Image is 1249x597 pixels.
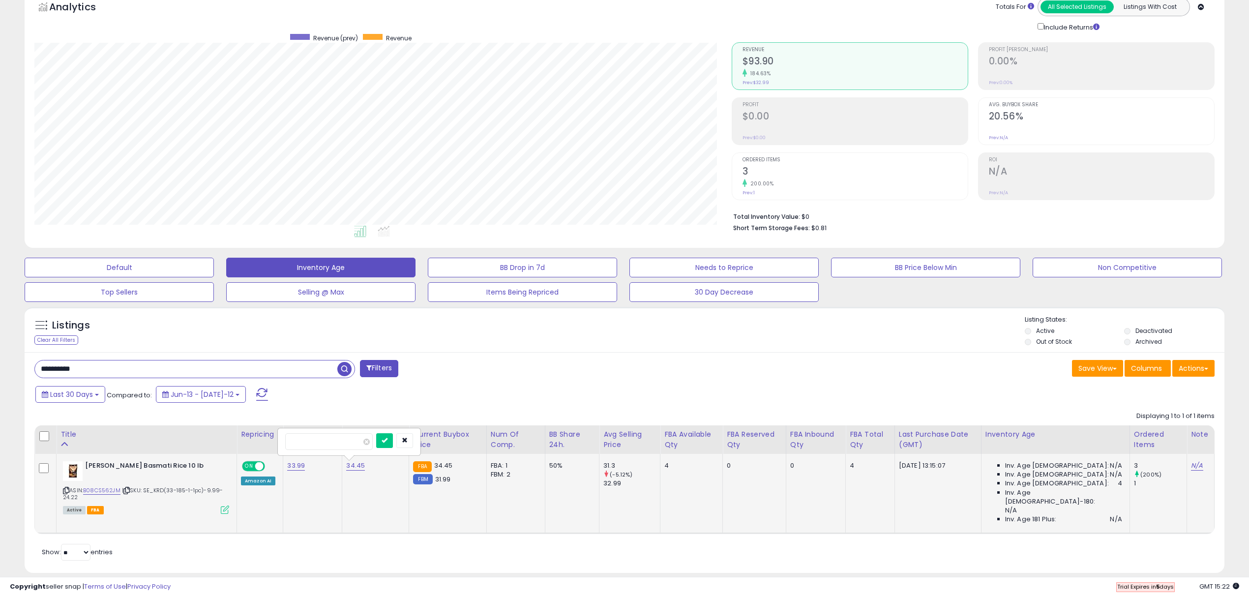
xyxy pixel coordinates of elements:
[35,386,105,403] button: Last 30 Days
[428,258,617,277] button: BB Drop in 7d
[850,429,891,450] div: FBA Total Qty
[664,429,718,450] div: FBA Available Qty
[346,461,365,471] a: 34.45
[1005,461,1109,470] span: Inv. Age [DEMOGRAPHIC_DATA]:
[1033,258,1222,277] button: Non Competitive
[413,461,431,472] small: FBA
[434,461,453,470] span: 34.45
[996,2,1034,12] div: Totals For
[1005,515,1057,524] span: Inv. Age 181 Plus:
[1025,315,1224,325] p: Listing States:
[1191,429,1210,440] div: Note
[50,389,93,399] span: Last 30 Days
[107,390,152,400] span: Compared to:
[1005,488,1122,506] span: Inv. Age [DEMOGRAPHIC_DATA]-180:
[743,135,766,141] small: Prev: $0.00
[989,47,1214,53] span: Profit [PERSON_NAME]
[1136,412,1215,421] div: Displaying 1 to 1 of 1 items
[989,111,1214,124] h2: 20.56%
[264,462,279,471] span: OFF
[1134,429,1183,450] div: Ordered Items
[226,282,416,302] button: Selling @ Max
[1110,470,1122,479] span: N/A
[985,429,1126,440] div: Inventory Age
[743,111,968,124] h2: $0.00
[899,461,974,470] div: [DATE] 13:15:07
[1110,515,1122,524] span: N/A
[60,429,233,440] div: Title
[1030,21,1111,32] div: Include Returns
[989,102,1214,108] span: Avg. Buybox Share
[603,429,656,450] div: Avg Selling Price
[63,461,83,481] img: 41YG7t4uIRL._SL40_.jpg
[63,461,229,513] div: ASIN:
[989,157,1214,163] span: ROI
[84,582,126,591] a: Terms of Use
[25,282,214,302] button: Top Sellers
[831,258,1020,277] button: BB Price Below Min
[743,190,755,196] small: Prev: 1
[171,389,234,399] span: Jun-13 - [DATE]-12
[491,429,541,450] div: Num of Comp.
[491,470,537,479] div: FBM: 2
[241,429,279,440] div: Repricing
[664,461,715,470] div: 4
[743,166,968,179] h2: 3
[733,212,800,221] b: Total Inventory Value:
[10,582,171,592] div: seller snap | |
[1134,461,1187,470] div: 3
[743,47,968,53] span: Revenue
[850,461,887,470] div: 4
[413,429,482,450] div: Current Buybox Price
[1005,506,1017,515] span: N/A
[1005,470,1109,479] span: Inv. Age [DEMOGRAPHIC_DATA]:
[1041,0,1114,13] button: All Selected Listings
[63,506,86,514] span: All listings currently available for purchase on Amazon
[435,475,451,484] span: 31.99
[1191,461,1203,471] a: N/A
[156,386,246,403] button: Jun-13 - [DATE]-12
[386,34,412,42] span: Revenue
[629,258,819,277] button: Needs to Reprice
[1134,479,1187,488] div: 1
[727,461,778,470] div: 0
[743,80,769,86] small: Prev: $32.99
[313,34,358,42] span: Revenue (prev)
[1131,363,1162,373] span: Columns
[1135,337,1162,346] label: Archived
[87,506,104,514] span: FBA
[428,282,617,302] button: Items Being Repriced
[1036,327,1054,335] label: Active
[727,429,782,450] div: FBA Reserved Qty
[989,190,1008,196] small: Prev: N/A
[811,223,827,233] span: $0.81
[25,258,214,277] button: Default
[603,461,660,470] div: 31.3
[1125,360,1171,377] button: Columns
[743,157,968,163] span: Ordered Items
[733,224,810,232] b: Short Term Storage Fees:
[85,461,205,473] b: [PERSON_NAME] Basmati Rice 10 lb
[1117,583,1174,591] span: Trial Expires in days
[989,80,1012,86] small: Prev: 0.00%
[10,582,46,591] strong: Copyright
[989,135,1008,141] small: Prev: N/A
[34,335,78,345] div: Clear All Filters
[1113,0,1187,13] button: Listings With Cost
[360,360,398,377] button: Filters
[790,429,841,450] div: FBA inbound Qty
[127,582,171,591] a: Privacy Policy
[42,547,113,557] span: Show: entries
[1110,461,1122,470] span: N/A
[1199,582,1239,591] span: 2025-08-12 15:22 GMT
[491,461,537,470] div: FBA: 1
[1036,337,1072,346] label: Out of Stock
[413,474,432,484] small: FBM
[989,56,1214,69] h2: 0.00%
[610,471,632,478] small: (-5.12%)
[733,210,1208,222] li: $0
[549,429,595,450] div: BB Share 24h.
[790,461,838,470] div: 0
[1072,360,1123,377] button: Save View
[747,180,774,187] small: 200.00%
